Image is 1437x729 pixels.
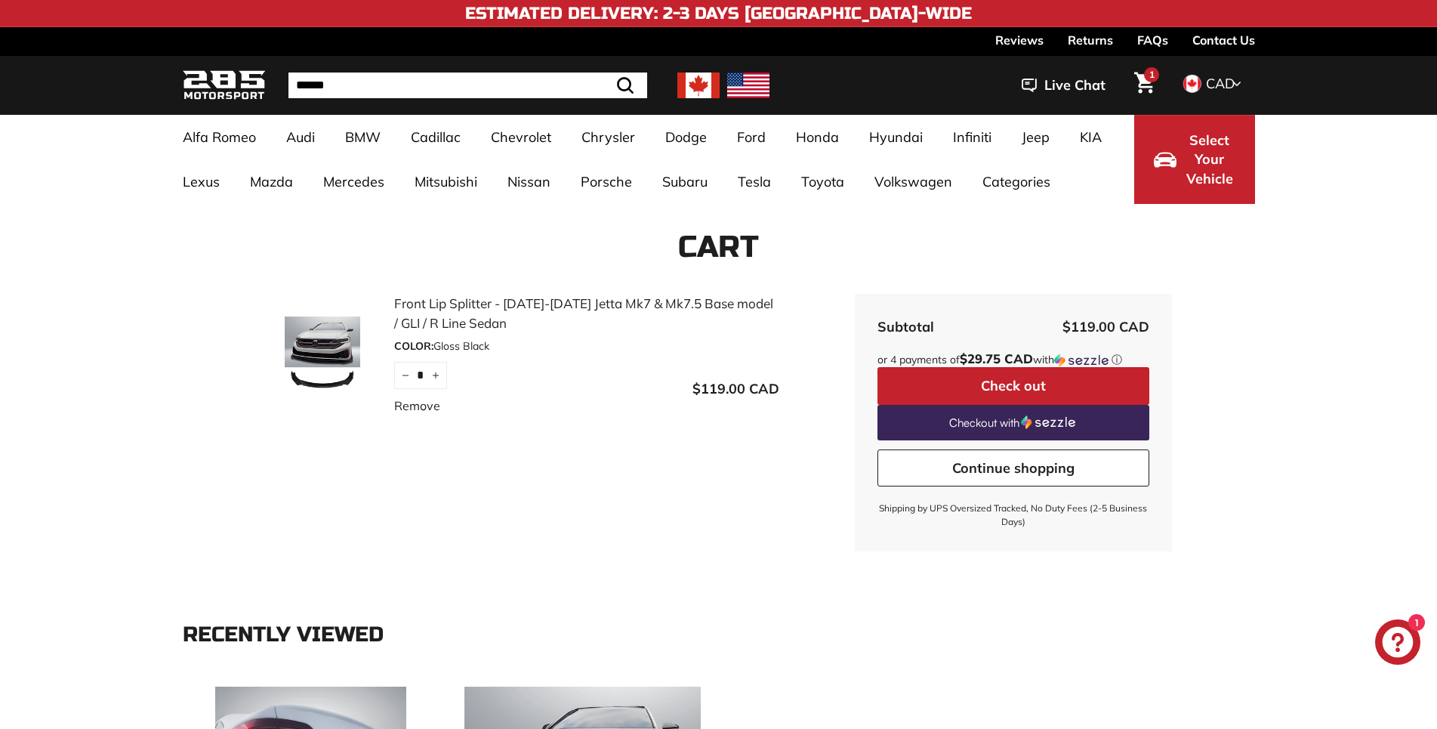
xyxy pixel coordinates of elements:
span: Select Your Vehicle [1184,131,1235,189]
span: COLOR: [394,339,433,353]
span: CAD [1206,75,1235,92]
a: Audi [271,115,330,159]
a: Contact Us [1192,27,1255,53]
a: Checkout with [877,405,1149,440]
img: Sezzle [1054,354,1109,367]
button: Check out [877,367,1149,405]
div: or 4 payments of with [877,352,1149,367]
a: KIA [1065,115,1117,159]
span: Live Chat [1044,76,1106,95]
a: Dodge [650,115,722,159]
a: Categories [967,159,1065,204]
a: Tesla [723,159,786,204]
a: Porsche [566,159,647,204]
a: Subaru [647,159,723,204]
a: Remove [394,397,440,415]
a: Volkswagen [859,159,967,204]
img: Logo_285_Motorsport_areodynamics_components [183,68,266,103]
a: Reviews [995,27,1044,53]
span: $29.75 CAD [960,351,1033,366]
a: Mercedes [308,159,399,204]
h1: Cart [183,230,1255,264]
button: Live Chat [1002,66,1125,104]
a: Alfa Romeo [168,115,271,159]
a: Mazda [235,159,308,204]
span: $119.00 CAD [692,380,779,397]
input: Search [288,73,647,98]
div: Subtotal [877,317,934,337]
inbox-online-store-chat: Shopify online store chat [1371,619,1425,669]
a: Hyundai [854,115,938,159]
a: Jeep [1007,115,1065,159]
div: Recently viewed [183,623,1255,647]
a: Returns [1068,27,1113,53]
div: Gloss Black [394,338,779,354]
img: Sezzle [1021,415,1075,429]
a: Toyota [786,159,859,204]
span: $119.00 CAD [1062,318,1149,335]
a: Infiniti [938,115,1007,159]
a: Lexus [168,159,235,204]
a: FAQs [1137,27,1168,53]
a: Front Lip Splitter - [DATE]-[DATE] Jetta Mk7 & Mk7.5 Base model / GLI / R Line Sedan [394,294,779,332]
a: Chevrolet [476,115,566,159]
button: Increase item quantity by one [424,362,447,389]
a: Mitsubishi [399,159,492,204]
a: Nissan [492,159,566,204]
a: Continue shopping [877,449,1149,487]
button: Select Your Vehicle [1134,115,1255,204]
span: 1 [1149,69,1155,80]
small: Shipping by UPS Oversized Tracked, No Duty Fees (2-5 Business Days) [877,502,1149,529]
img: Front Lip Splitter - 2019-2025 Jetta Mk7 & Mk7.5 Base model / GLI / R Line Sedan [266,317,379,392]
a: Cadillac [396,115,476,159]
button: Reduce item quantity by one [394,362,417,389]
a: Honda [781,115,854,159]
a: Ford [722,115,781,159]
h4: Estimated Delivery: 2-3 Days [GEOGRAPHIC_DATA]-Wide [465,5,972,23]
div: or 4 payments of$29.75 CADwithSezzle Click to learn more about Sezzle [877,352,1149,367]
a: BMW [330,115,396,159]
a: Cart [1125,60,1164,111]
a: Chrysler [566,115,650,159]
